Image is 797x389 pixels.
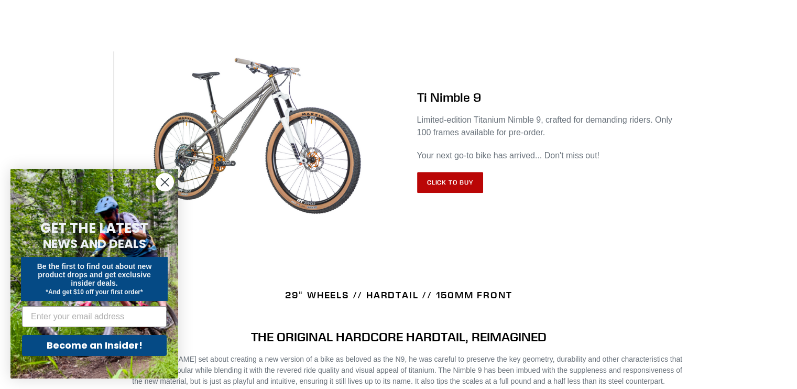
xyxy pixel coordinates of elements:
span: NEWS AND DEALS [43,235,146,252]
span: Be the first to find out about new product drops and get exclusive insider deals. [37,262,152,287]
span: GET THE LATEST [40,219,148,237]
span: *And get $10 off your first order* [46,288,143,296]
input: Enter your email address [22,306,167,327]
button: Become an Insider! [22,335,167,356]
a: Click to Buy: TI NIMBLE 9 [417,172,484,193]
p: Your next go-to bike has arrived... Don't miss out! [417,149,684,162]
h4: 29" WHEELS // HARDTAIL // 150MM FRONT [113,289,684,301]
h4: THE ORIGINAL HARDCORE HARDTAIL, REIMAGINED [113,329,684,344]
h2: Ti Nimble 9 [417,90,684,105]
p: When [PERSON_NAME] set about creating a new version of a bike as beloved as the N9, he was carefu... [113,354,684,387]
p: Limited-edition Titanium Nimble 9, crafted for demanding riders. Only 100 frames available for pr... [417,114,684,139]
button: Close dialog [156,173,174,191]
